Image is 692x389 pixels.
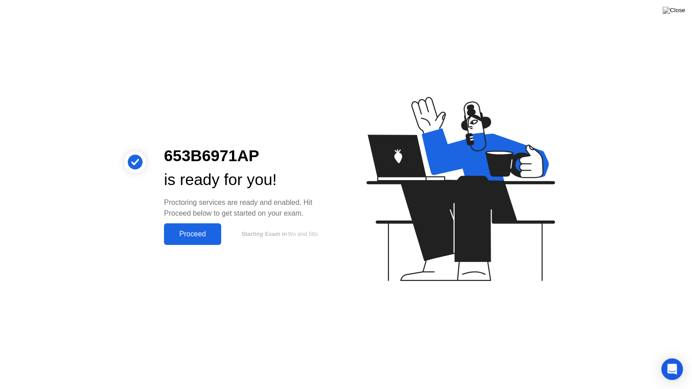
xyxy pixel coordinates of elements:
[661,358,683,380] div: Open Intercom Messenger
[167,230,219,238] div: Proceed
[288,231,318,237] span: 9m and 58s
[226,226,332,243] button: Starting Exam in9m and 58s
[663,7,685,14] img: Close
[164,168,332,192] div: is ready for you!
[164,197,332,219] div: Proctoring services are ready and enabled. Hit Proceed below to get started on your exam.
[164,144,332,168] div: 653B6971AP
[164,223,221,245] button: Proceed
